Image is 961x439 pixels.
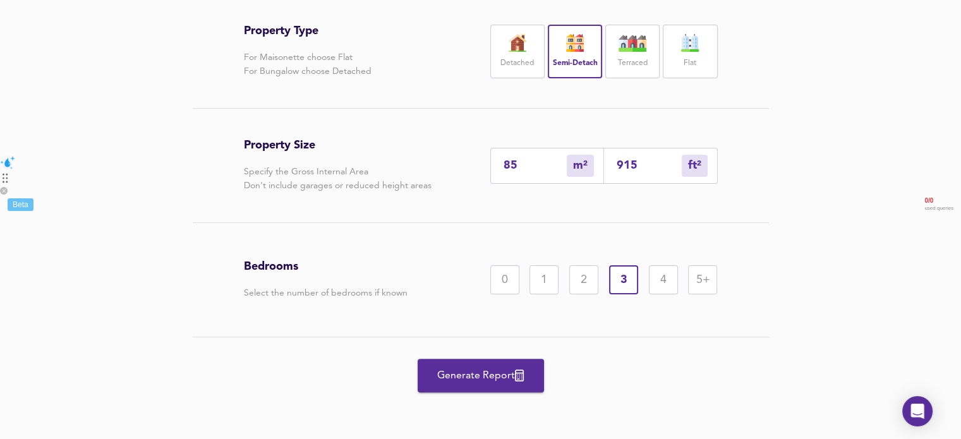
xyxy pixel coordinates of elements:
img: house-icon [559,34,591,52]
h3: Property Size [244,138,432,152]
input: Enter sqm [504,159,567,172]
img: house-icon [617,34,648,52]
div: Beta [8,198,33,211]
p: Specify the Gross Internal Area Don't include garages or reduced height areas [244,165,432,193]
img: house-icon [502,34,533,52]
div: 0 [490,265,519,294]
label: Semi-Detach [552,56,597,71]
div: Flat [663,25,717,78]
div: Open Intercom Messenger [902,396,933,426]
img: flat-icon [674,34,706,52]
button: Generate Report [418,359,544,392]
span: Generate Report [430,367,531,385]
div: 2 [569,265,598,294]
div: Detached [490,25,545,78]
div: 3 [609,265,638,294]
p: Select the number of bedrooms if known [244,286,408,300]
div: m² [567,155,594,177]
div: m² [682,155,708,177]
span: used queries [924,205,953,212]
div: 4 [649,265,678,294]
label: Detached [500,56,534,71]
div: 5+ [688,265,717,294]
h3: Property Type [244,24,372,38]
div: Terraced [605,25,660,78]
label: Terraced [618,56,648,71]
h3: Bedrooms [244,260,408,274]
span: 0 / 0 [924,197,953,205]
p: For Maisonette choose Flat For Bungalow choose Detached [244,51,372,78]
label: Flat [684,56,696,71]
div: 1 [529,265,559,294]
input: Sqft [617,159,682,172]
div: Semi-Detach [548,25,602,78]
